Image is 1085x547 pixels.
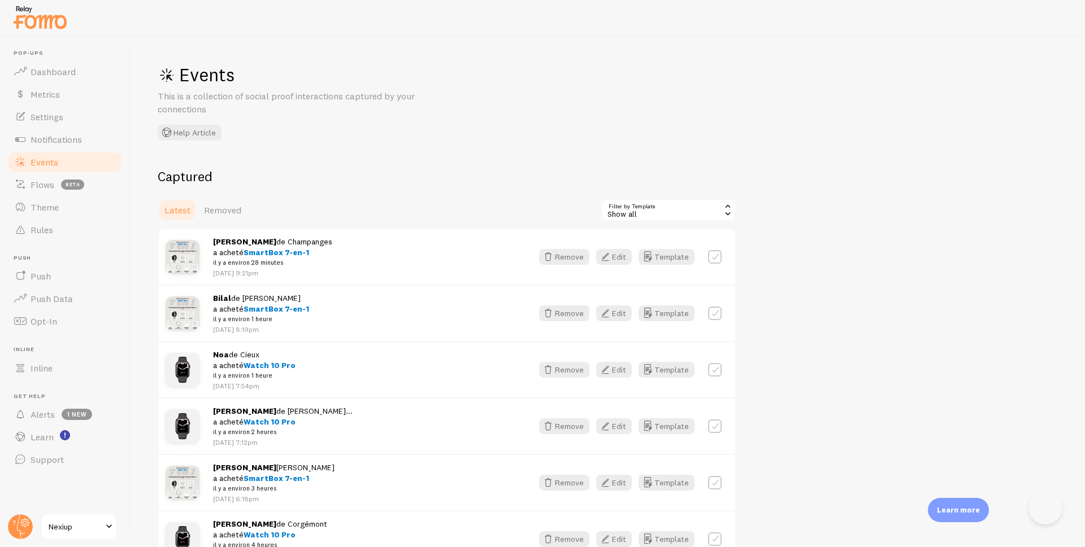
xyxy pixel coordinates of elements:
button: Edit [596,305,632,321]
span: Latest [164,204,190,216]
button: Template [639,475,695,491]
span: SmartBox 7-en-1 [244,304,309,314]
button: Edit [596,418,632,434]
a: Nexiup [41,513,117,540]
strong: Noa [213,349,229,360]
svg: <p>Watch New Feature Tutorials!</p> [60,430,70,440]
span: Settings [31,111,63,122]
a: Support [7,448,123,471]
button: Template [639,418,695,434]
span: Get Help [14,393,123,400]
button: Edit [596,531,632,547]
a: Push Data [7,287,123,310]
strong: [PERSON_NAME] [213,406,276,416]
span: Nexiup [49,520,102,533]
h1: Events [158,63,497,86]
a: Alerts 1 new [7,403,123,426]
button: Template [639,305,695,321]
span: Removed [204,204,241,216]
a: Opt-In [7,310,123,332]
img: BoxIphone_Prod_09_small.jpg [166,240,199,274]
img: BoxIphone_Prod_09_small.jpg [166,296,199,330]
button: Remove [539,305,589,321]
button: Edit [596,475,632,491]
span: SmartBox 7-en-1 [244,247,309,257]
strong: [PERSON_NAME] [213,519,276,529]
strong: [PERSON_NAME] [213,462,276,472]
a: Inline [7,357,123,379]
a: Removed [197,199,248,221]
span: 1 new [62,409,92,420]
span: Push Data [31,293,73,304]
button: Remove [539,475,589,491]
p: [DATE] 8:19pm [213,325,309,334]
span: Theme [31,202,59,213]
small: il y a environ 1 heure [213,370,296,380]
button: Remove [539,531,589,547]
a: Edit [596,418,639,434]
span: Events [31,156,58,168]
span: Watch 10 Pro [244,360,296,370]
p: [DATE] 9:21pm [213,268,332,278]
span: Pop-ups [14,50,123,57]
span: de [PERSON_NAME]... a acheté [213,406,353,437]
a: Learn [7,426,123,448]
img: BoxIphone_Prod_09_small.jpg [166,466,199,500]
span: Flows [31,179,54,190]
button: Help Article [158,125,222,141]
span: Notifications [31,134,82,145]
img: Montre_13_small.jpg [166,353,199,387]
span: SmartBox 7-en-1 [244,473,309,483]
a: Settings [7,106,123,128]
h2: Captured [158,168,736,185]
a: Events [7,151,123,173]
strong: [PERSON_NAME] [213,237,276,247]
span: de Cieux a acheté [213,349,296,381]
div: Learn more [928,498,989,522]
small: il y a environ 3 heures [213,483,335,493]
span: Support [31,454,64,465]
a: Rules [7,218,123,241]
small: il y a environ 28 minutes [213,257,332,268]
span: Alerts [31,409,55,420]
a: Notifications [7,128,123,151]
button: Template [639,531,695,547]
button: Remove [539,418,589,434]
small: il y a environ 2 heures [213,427,353,437]
button: Template [639,249,695,265]
p: Learn more [937,505,980,515]
a: Latest [158,199,197,221]
span: de [PERSON_NAME] a acheté [213,293,309,325]
span: Push [14,255,123,262]
button: Edit [596,249,632,265]
a: Theme [7,196,123,218]
img: fomo-relay-logo-orange.svg [12,3,68,32]
span: beta [61,180,84,190]
div: Show all [601,199,736,221]
span: Inline [31,362,53,374]
iframe: Help Scout Beacon - Open [1028,491,1062,524]
span: Dashboard [31,66,76,77]
button: Remove [539,362,589,378]
button: Template [639,362,695,378]
span: Watch 10 Pro [244,417,296,427]
span: Rules [31,224,53,235]
span: Learn [31,431,54,443]
strong: Bilal [213,293,231,303]
button: Remove [539,249,589,265]
button: Edit [596,362,632,378]
p: [DATE] 7:54pm [213,381,296,391]
span: [PERSON_NAME] a acheté [213,462,335,494]
small: il y a environ 1 heure [213,314,309,324]
a: Edit [596,475,639,491]
a: Edit [596,362,639,378]
p: [DATE] 6:18pm [213,494,335,504]
span: de Champanges a acheté [213,237,332,268]
a: Edit [596,249,639,265]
